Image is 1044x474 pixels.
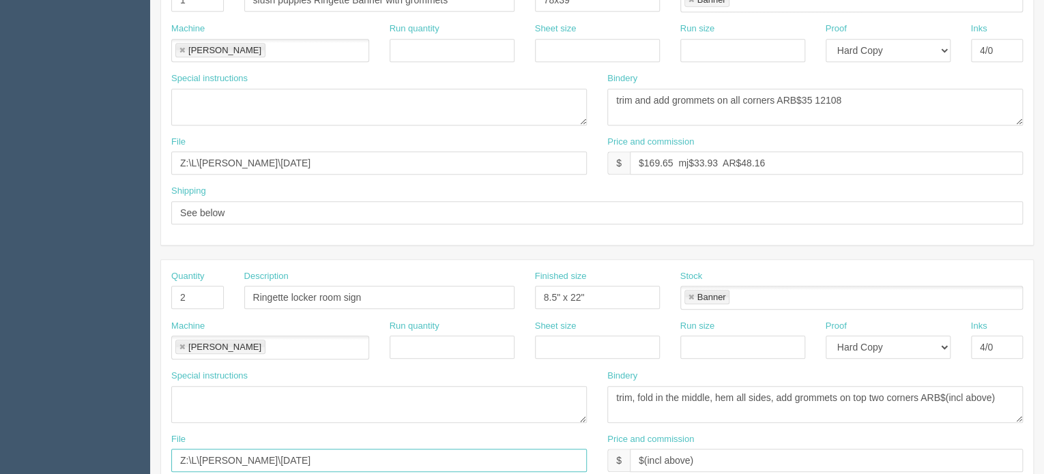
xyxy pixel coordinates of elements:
label: Proof [826,23,847,35]
div: [PERSON_NAME] [188,342,261,351]
div: [PERSON_NAME] [188,46,261,55]
label: Special instructions [171,370,248,383]
label: Run size [680,320,715,333]
div: $ [607,449,630,472]
label: Special instructions [171,72,248,85]
label: Price and commission [607,433,694,446]
label: Sheet size [535,23,577,35]
label: Run quantity [390,23,439,35]
textarea: trim, fold in the middle, hem all sides, add grommets on top two corners ARB$(incl above) [607,386,1023,423]
label: Shipping [171,185,206,198]
label: Bindery [607,370,637,383]
label: Quantity [171,270,204,283]
label: Machine [171,23,205,35]
div: $ [607,151,630,175]
label: Inks [971,23,987,35]
label: Proof [826,320,847,333]
label: Sheet size [535,320,577,333]
label: File [171,433,186,446]
label: Run size [680,23,715,35]
label: File [171,136,186,149]
label: Inks [971,320,987,333]
label: Bindery [607,72,637,85]
label: Run quantity [390,320,439,333]
label: Stock [680,270,703,283]
textarea: trim and add grommets on all corners ARB$35 12108 [607,89,1023,125]
label: Machine [171,320,205,333]
label: Price and commission [607,136,694,149]
div: Banner [697,293,726,301]
label: Finished size [535,270,587,283]
label: Description [244,270,289,283]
